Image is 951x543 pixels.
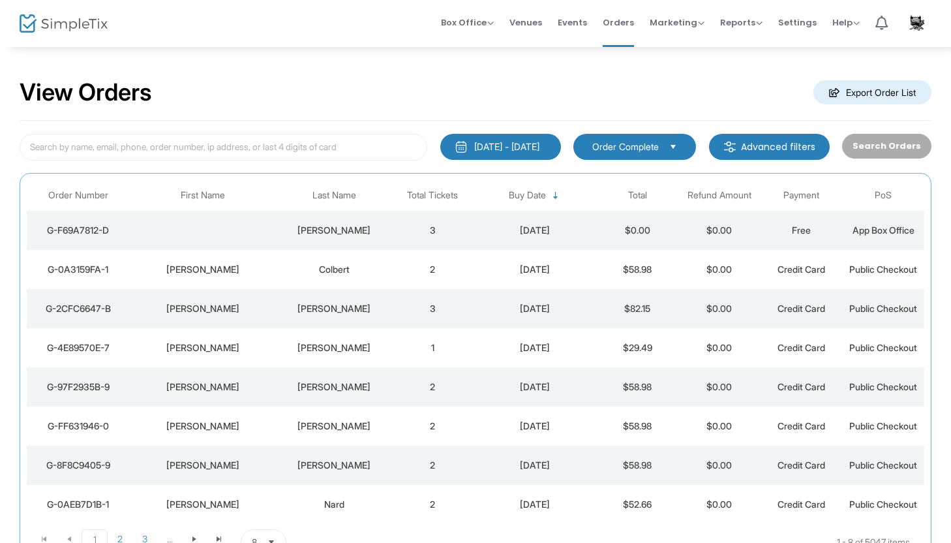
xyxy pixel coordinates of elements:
[849,459,917,471] span: Public Checkout
[777,342,825,353] span: Credit Card
[709,134,830,160] m-button: Advanced filters
[596,289,678,328] td: $82.15
[832,16,860,29] span: Help
[132,459,273,472] div: Alberto
[477,498,593,511] div: 8/15/2025
[678,328,761,367] td: $0.00
[723,140,736,153] img: filter
[596,446,678,485] td: $58.98
[280,498,388,511] div: Nard
[477,459,593,472] div: 8/16/2025
[720,16,762,29] span: Reports
[849,381,917,392] span: Public Checkout
[551,191,561,201] span: Sortable
[849,342,917,353] span: Public Checkout
[777,499,825,510] span: Credit Card
[678,289,761,328] td: $0.00
[596,211,678,250] td: $0.00
[280,380,388,394] div: Plaugher
[181,190,225,201] span: First Name
[132,302,273,315] div: Wolfgang
[391,289,474,328] td: 3
[30,498,126,511] div: G-0AEB7D1B-1
[678,250,761,289] td: $0.00
[678,180,761,211] th: Refund Amount
[280,341,388,354] div: Romero Vaca
[477,420,593,433] div: 8/16/2025
[20,78,152,107] h2: View Orders
[477,302,593,315] div: 8/16/2025
[603,6,634,39] span: Orders
[30,341,126,354] div: G-4E89570E-7
[678,407,761,446] td: $0.00
[280,459,388,472] div: Avalos
[391,180,474,211] th: Total Tickets
[509,190,546,201] span: Buy Date
[813,80,931,104] m-button: Export Order List
[132,420,273,433] div: Christopher
[596,250,678,289] td: $58.98
[132,341,273,354] div: Jorge
[30,263,126,276] div: G-0A3159FA-1
[280,263,388,276] div: Colbert
[30,459,126,472] div: G-8F8C9405-9
[27,180,924,524] div: Data table
[391,485,474,524] td: 2
[875,190,892,201] span: PoS
[596,485,678,524] td: $52.66
[312,190,356,201] span: Last Name
[30,420,126,433] div: G-FF631946-0
[558,6,587,39] span: Events
[280,420,388,433] div: Horton
[678,446,761,485] td: $0.00
[596,367,678,407] td: $58.98
[778,6,817,39] span: Settings
[391,250,474,289] td: 2
[849,499,917,510] span: Public Checkout
[48,190,108,201] span: Order Number
[783,190,819,201] span: Payment
[596,407,678,446] td: $58.98
[849,264,917,275] span: Public Checkout
[391,211,474,250] td: 3
[30,224,126,237] div: G-F69A7812-D
[777,303,825,314] span: Credit Card
[132,263,273,276] div: Rebecca
[391,367,474,407] td: 2
[596,180,678,211] th: Total
[596,328,678,367] td: $29.49
[20,134,427,161] input: Search by name, email, phone, order number, ip address, or last 4 digits of card
[477,263,593,276] div: 8/16/2025
[678,367,761,407] td: $0.00
[777,381,825,392] span: Credit Card
[777,264,825,275] span: Credit Card
[678,485,761,524] td: $0.00
[132,380,273,394] div: Shelby
[849,303,917,314] span: Public Checkout
[678,211,761,250] td: $0.00
[849,420,917,431] span: Public Checkout
[477,341,593,354] div: 8/16/2025
[650,16,704,29] span: Marketing
[280,224,388,237] div: REIMER
[474,140,539,153] div: [DATE] - [DATE]
[853,225,914,236] span: App Box Office
[455,140,468,153] img: monthly
[777,459,825,471] span: Credit Card
[30,302,126,315] div: G-2CFC6647-B
[440,134,561,160] button: [DATE] - [DATE]
[30,380,126,394] div: G-97F2935B-9
[592,140,659,153] span: Order Complete
[792,225,811,236] span: Free
[280,302,388,315] div: Kern
[509,6,542,39] span: Venues
[664,140,682,154] button: Select
[132,498,273,511] div: Dennis
[441,16,494,29] span: Box Office
[477,380,593,394] div: 8/16/2025
[391,407,474,446] td: 2
[777,420,825,431] span: Credit Card
[391,328,474,367] td: 1
[391,446,474,485] td: 2
[477,224,593,237] div: 8/16/2025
